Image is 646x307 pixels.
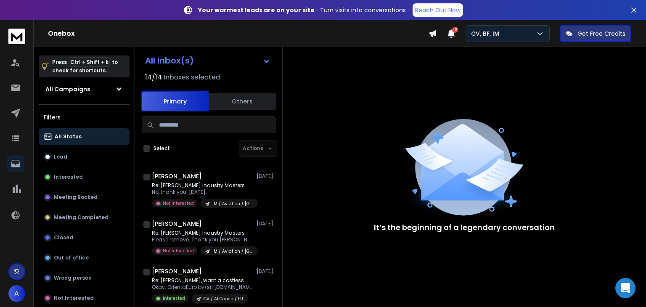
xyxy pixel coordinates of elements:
[415,6,461,14] p: Reach Out Now
[204,296,243,302] p: CV / AI Coach / EU
[163,200,194,206] p: Not Interested
[8,29,25,44] img: logo
[54,214,109,221] p: Meeting Completed
[212,248,253,254] p: IM / Aviation / [GEOGRAPHIC_DATA]
[39,189,130,206] button: Meeting Booked
[39,249,130,266] button: Out of office
[198,6,315,14] strong: Your warmest leads are on your site
[577,29,625,38] p: Get Free Credits
[45,85,90,93] h1: All Campaigns
[413,3,463,17] a: Reach Out Now
[48,29,429,39] h1: Onebox
[152,182,253,189] p: Re: [PERSON_NAME] Industry Masters
[39,128,130,145] button: All Status
[164,72,220,82] h3: Inboxes selected
[54,174,83,180] p: Interested
[8,285,25,302] button: A
[152,230,253,236] p: Re: [PERSON_NAME] Industry Masters
[39,148,130,165] button: Lead
[209,92,276,111] button: Others
[69,57,110,67] span: Ctrl + Shift + k
[39,169,130,185] button: Interested
[163,248,194,254] p: Not Interested
[152,220,202,228] h1: [PERSON_NAME]
[152,172,202,180] h1: [PERSON_NAME]
[54,275,92,281] p: Wrong person
[39,81,130,98] button: All Campaigns
[141,91,209,111] button: Primary
[560,25,631,42] button: Get Free Credits
[615,278,635,298] div: Open Intercom Messenger
[152,236,253,243] p: Please remove. Thank you [PERSON_NAME]
[39,290,130,307] button: Not Interested
[471,29,503,38] p: CV, BF, IM
[145,72,162,82] span: 14 / 14
[54,254,89,261] p: Out of office
[257,268,275,275] p: [DATE]
[154,145,170,152] label: Select
[39,111,130,123] h3: Filters
[55,133,82,140] p: All Status
[52,58,118,75] p: Press to check for shortcuts.
[39,209,130,226] button: Meeting Completed
[152,284,253,291] p: Okay. OrientaEuro bv/srl [DOMAIN_NAME] TVA
[257,173,275,180] p: [DATE]
[198,6,406,14] p: – Turn visits into conversations
[163,295,185,302] p: Interested
[212,201,253,207] p: IM / Aviation / [GEOGRAPHIC_DATA]
[145,56,194,65] h1: All Inbox(s)
[39,270,130,286] button: Wrong person
[54,194,98,201] p: Meeting Booked
[54,153,67,160] p: Lead
[374,222,555,233] p: It’s the beginning of a legendary conversation
[152,267,202,275] h1: [PERSON_NAME]
[152,277,253,284] p: Re: [PERSON_NAME], want a costless
[452,27,458,33] span: 10
[39,229,130,246] button: Closed
[257,220,275,227] p: [DATE]
[54,234,73,241] p: Closed
[54,295,94,302] p: Not Interested
[152,189,253,196] p: No, thank you! [DATE],
[138,52,277,69] button: All Inbox(s)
